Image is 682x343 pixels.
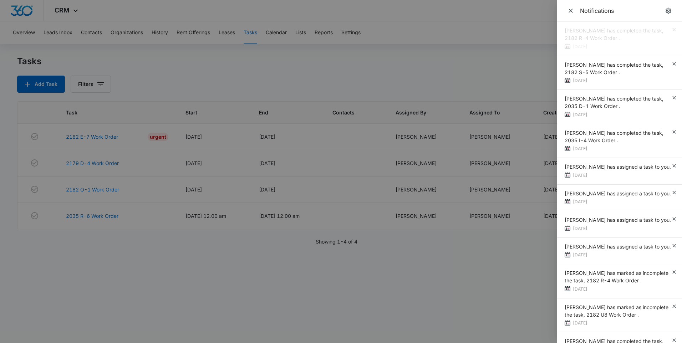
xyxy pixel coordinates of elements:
[565,96,663,109] span: [PERSON_NAME] has completed the task, 2035 D-1 Work Order .
[565,251,671,259] div: [DATE]
[566,6,576,16] button: Close
[565,172,671,179] div: [DATE]
[565,130,663,143] span: [PERSON_NAME] has completed the task, 2035 I-4 Work Order .
[663,6,673,16] a: notifications.title
[565,319,671,327] div: [DATE]
[565,286,671,293] div: [DATE]
[565,270,668,283] span: [PERSON_NAME] has marked as incomplete the task, 2182 R-4 Work Order .
[565,62,663,75] span: [PERSON_NAME] has completed the task, 2182 S-5 Work Order .
[565,111,671,119] div: [DATE]
[565,217,671,223] span: [PERSON_NAME] has assigned a task to you.
[565,145,671,153] div: [DATE]
[565,244,671,250] span: [PERSON_NAME] has assigned a task to you.
[565,77,671,85] div: [DATE]
[565,198,671,206] div: [DATE]
[565,304,668,318] span: [PERSON_NAME] has marked as incomplete the task, 2182 U8 Work Order .
[565,164,671,170] span: [PERSON_NAME] has assigned a task to you.
[565,225,671,232] div: [DATE]
[580,7,663,15] div: Notifications
[565,190,671,196] span: [PERSON_NAME] has assigned a task to you.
